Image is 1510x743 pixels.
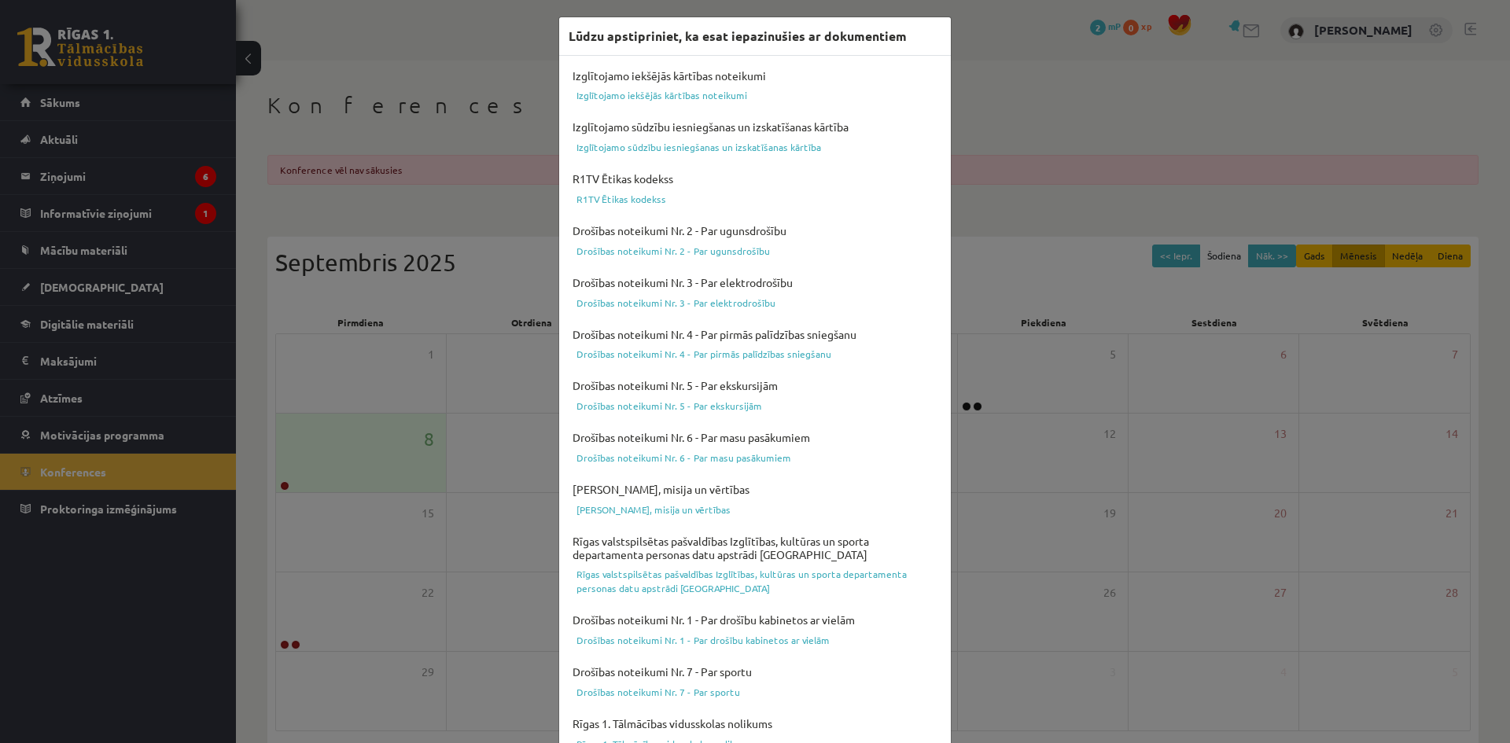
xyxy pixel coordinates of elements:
[569,168,941,189] h4: R1TV Ētikas kodekss
[569,241,941,260] a: Drošības noteikumi Nr. 2 - Par ugunsdrošību
[569,324,941,345] h4: Drošības noteikumi Nr. 4 - Par pirmās palīdzības sniegšanu
[569,448,941,467] a: Drošības noteikumi Nr. 6 - Par masu pasākumiem
[569,293,941,312] a: Drošības noteikumi Nr. 3 - Par elektrodrošību
[569,220,941,241] h4: Drošības noteikumi Nr. 2 - Par ugunsdrošību
[569,479,941,500] h4: [PERSON_NAME], misija un vērtības
[569,116,941,138] h4: Izglītojamo sūdzību iesniegšanas un izskatīšanas kārtība
[569,531,941,565] h4: Rīgas valstspilsētas pašvaldības Izglītības, kultūras un sporta departamenta personas datu apstrā...
[569,272,941,293] h4: Drošības noteikumi Nr. 3 - Par elektrodrošību
[569,65,941,86] h4: Izglītojamo iekšējās kārtības noteikumi
[569,375,941,396] h4: Drošības noteikumi Nr. 5 - Par ekskursijām
[569,27,907,46] h3: Lūdzu apstipriniet, ka esat iepazinušies ar dokumentiem
[569,500,941,519] a: [PERSON_NAME], misija un vērtības
[569,565,941,598] a: Rīgas valstspilsētas pašvaldības Izglītības, kultūras un sporta departamenta personas datu apstrā...
[569,344,941,363] a: Drošības noteikumi Nr. 4 - Par pirmās palīdzības sniegšanu
[569,427,941,448] h4: Drošības noteikumi Nr. 6 - Par masu pasākumiem
[569,682,941,701] a: Drošības noteikumi Nr. 7 - Par sportu
[569,631,941,649] a: Drošības noteikumi Nr. 1 - Par drošību kabinetos ar vielām
[569,609,941,631] h4: Drošības noteikumi Nr. 1 - Par drošību kabinetos ar vielām
[569,396,941,415] a: Drošības noteikumi Nr. 5 - Par ekskursijām
[569,661,941,682] h4: Drošības noteikumi Nr. 7 - Par sportu
[569,86,941,105] a: Izglītojamo iekšējās kārtības noteikumi
[569,713,941,734] h4: Rīgas 1. Tālmācības vidusskolas nolikums
[569,138,941,156] a: Izglītojamo sūdzību iesniegšanas un izskatīšanas kārtība
[569,189,941,208] a: R1TV Ētikas kodekss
